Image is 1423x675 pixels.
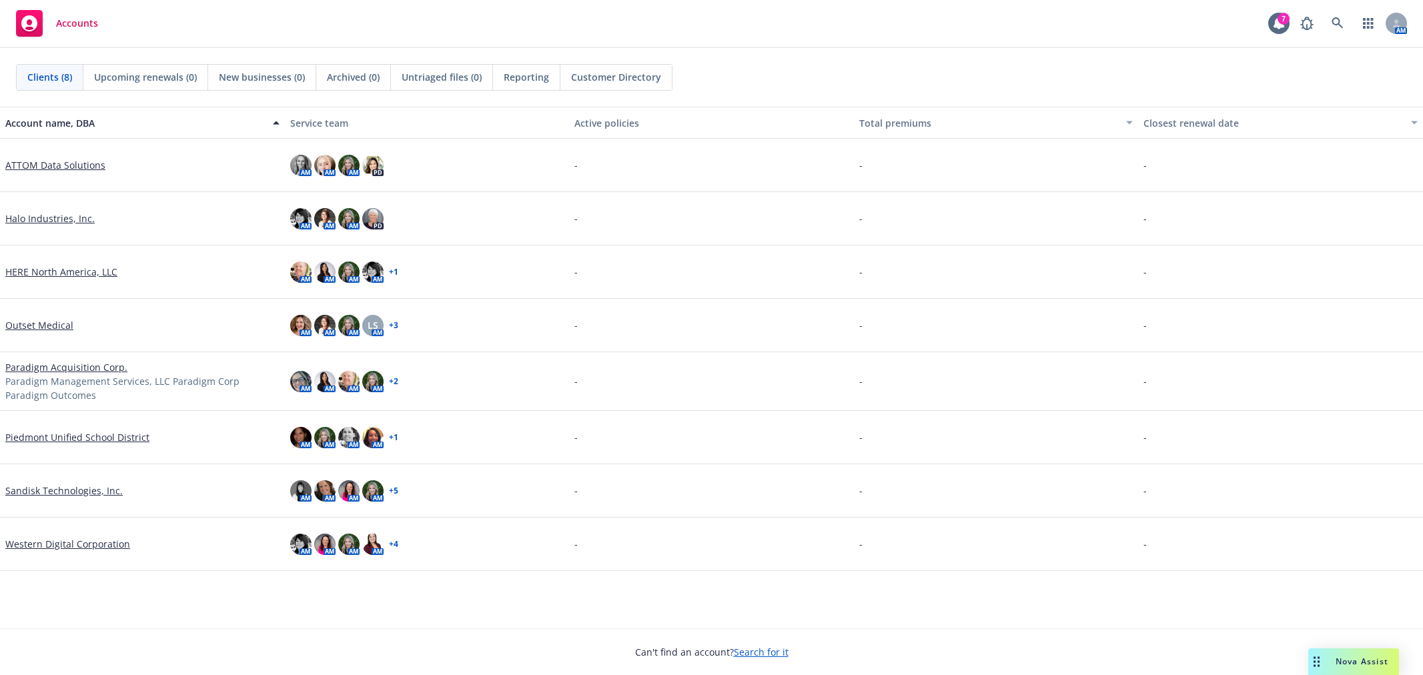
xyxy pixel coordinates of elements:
a: + 2 [389,378,398,386]
span: - [859,537,863,551]
span: - [1143,484,1147,498]
img: photo [362,480,384,502]
a: + 5 [389,487,398,495]
a: Report a Bug [1294,10,1320,37]
div: Closest renewal date [1143,116,1403,130]
span: - [859,374,863,388]
img: photo [338,261,360,283]
a: ATTOM Data Solutions [5,158,105,172]
span: - [1143,537,1147,551]
a: + 1 [389,268,398,276]
img: photo [290,480,312,502]
a: Sandisk Technologies, Inc. [5,484,123,498]
img: photo [290,261,312,283]
span: - [859,158,863,172]
span: - [574,158,578,172]
div: Service team [290,116,564,130]
button: Service team [285,107,570,139]
a: Switch app [1355,10,1382,37]
span: - [574,484,578,498]
img: photo [314,208,336,229]
span: New businesses (0) [219,70,305,84]
span: Can't find an account? [635,645,789,659]
a: Western Digital Corporation [5,537,130,551]
span: - [859,430,863,444]
img: photo [338,155,360,176]
span: Upcoming renewals (0) [94,70,197,84]
button: Closest renewal date [1138,107,1423,139]
span: - [574,537,578,551]
span: - [859,211,863,225]
a: Search for it [734,646,789,658]
img: photo [362,427,384,448]
div: Active policies [574,116,849,130]
img: photo [338,208,360,229]
a: Paradigm Acquisition Corp. [5,360,127,374]
a: + 4 [389,540,398,548]
span: - [574,211,578,225]
span: - [1143,318,1147,332]
span: Archived (0) [327,70,380,84]
span: Clients (8) [27,70,72,84]
img: photo [314,261,336,283]
span: Nova Assist [1336,656,1388,667]
img: photo [362,534,384,555]
img: photo [338,315,360,336]
div: Drag to move [1308,648,1325,675]
div: Total premiums [859,116,1119,130]
img: photo [290,427,312,448]
span: - [1143,265,1147,279]
span: - [1143,374,1147,388]
a: + 3 [389,321,398,329]
span: Paradigm Management Services, LLC Paradigm Corp Paradigm Outcomes [5,374,280,402]
img: photo [314,427,336,448]
span: - [574,430,578,444]
span: - [859,265,863,279]
img: photo [314,155,336,176]
img: photo [362,261,384,283]
img: photo [362,208,384,229]
span: Untriaged files (0) [402,70,482,84]
img: photo [338,371,360,392]
span: - [1143,430,1147,444]
span: Customer Directory [571,70,661,84]
a: Search [1324,10,1351,37]
img: photo [338,534,360,555]
img: photo [290,208,312,229]
img: photo [314,534,336,555]
span: - [574,265,578,279]
img: photo [338,480,360,502]
span: - [1143,158,1147,172]
div: Account name, DBA [5,116,265,130]
button: Nova Assist [1308,648,1399,675]
button: Active policies [569,107,854,139]
span: - [1143,211,1147,225]
span: - [859,484,863,498]
span: - [859,318,863,332]
a: Accounts [11,5,103,42]
a: + 1 [389,434,398,442]
img: photo [314,315,336,336]
button: Total premiums [854,107,1139,139]
span: - [574,374,578,388]
a: Halo Industries, Inc. [5,211,95,225]
img: photo [338,427,360,448]
img: photo [290,315,312,336]
div: 7 [1278,13,1290,25]
img: photo [362,371,384,392]
span: LS [368,318,378,332]
a: Outset Medical [5,318,73,332]
a: HERE North America, LLC [5,265,117,279]
img: photo [290,371,312,392]
img: photo [290,155,312,176]
img: photo [314,371,336,392]
a: Piedmont Unified School District [5,430,149,444]
img: photo [314,480,336,502]
img: photo [362,155,384,176]
img: photo [290,534,312,555]
span: Accounts [56,18,98,29]
span: - [574,318,578,332]
span: Reporting [504,70,549,84]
